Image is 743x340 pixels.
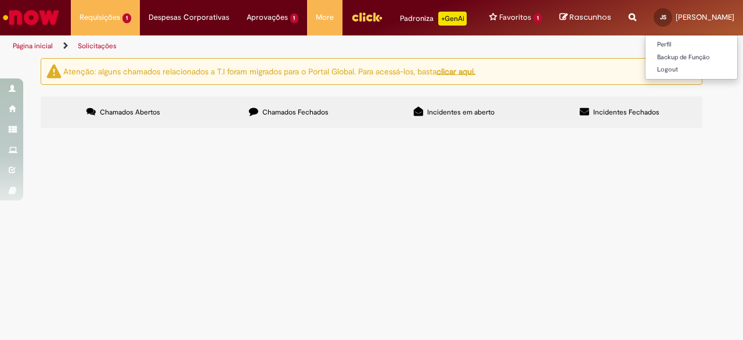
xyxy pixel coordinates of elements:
a: Backup de Função [645,51,737,64]
span: 1 [533,13,542,23]
span: Despesas Corporativas [149,12,229,23]
span: JS [660,13,666,21]
span: Incidentes em aberto [427,108,495,117]
span: More [316,12,334,23]
img: ServiceNow [1,6,61,29]
ul: Trilhas de página [9,35,486,57]
a: Página inicial [13,41,53,51]
span: Rascunhos [569,12,611,23]
a: Logout [645,63,737,76]
span: Chamados Fechados [262,108,329,117]
span: Favoritos [499,12,531,23]
p: +GenAi [438,12,467,26]
a: Perfil [645,38,737,51]
ng-bind-html: Atenção: alguns chamados relacionados a T.I foram migrados para o Portal Global. Para acessá-los,... [63,66,475,76]
span: 1 [290,13,299,23]
img: click_logo_yellow_360x200.png [351,8,383,26]
span: Chamados Abertos [100,108,160,117]
span: [PERSON_NAME] [676,12,734,22]
span: Aprovações [247,12,288,23]
a: Solicitações [78,41,117,51]
span: Requisições [80,12,120,23]
div: Padroniza [400,12,467,26]
a: clicar aqui. [437,66,475,76]
span: 1 [122,13,131,23]
a: Rascunhos [560,12,611,23]
span: Incidentes Fechados [593,108,659,117]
